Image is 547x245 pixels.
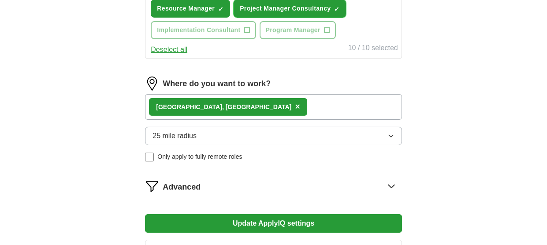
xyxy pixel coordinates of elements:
[151,44,187,55] button: Deselect all
[156,102,291,112] div: [GEOGRAPHIC_DATA], [GEOGRAPHIC_DATA]
[163,78,271,90] label: Where do you want to work?
[145,77,159,91] img: location.png
[151,21,256,39] button: Implementation Consultant
[266,26,320,35] span: Program Manager
[218,6,223,13] span: ✓
[145,153,154,161] input: Only apply to fully remote roles
[334,6,339,13] span: ✓
[157,4,215,13] span: Resource Manager
[240,4,331,13] span: Project Manager Consultancy
[260,21,336,39] button: Program Manager
[157,152,242,161] span: Only apply to fully remote roles
[295,100,300,113] button: ×
[145,179,159,193] img: filter
[163,181,201,193] span: Advanced
[145,214,402,233] button: Update ApplyIQ settings
[153,131,197,141] span: 25 mile radius
[295,102,300,111] span: ×
[348,43,398,55] div: 10 / 10 selected
[157,26,240,35] span: Implementation Consultant
[145,127,402,145] button: 25 mile radius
